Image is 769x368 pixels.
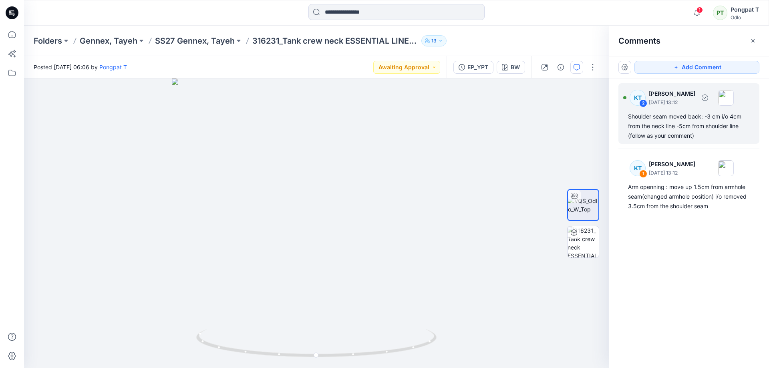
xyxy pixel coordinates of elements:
div: 2 [639,99,647,107]
h2: Comments [618,36,660,46]
button: Details [554,61,567,74]
a: SS27 Gennex, Tayeh [155,35,235,46]
p: 316231_Tank crew neck ESSENTIAL LINENCOOL_EP_YPT [252,35,418,46]
div: Odlo [731,14,759,20]
p: [DATE] 13:12 [649,99,695,107]
p: [PERSON_NAME] [649,89,695,99]
button: EP_YPT [453,61,493,74]
div: KT [630,160,646,176]
a: Pongpat T [99,64,127,70]
div: PT [713,6,727,20]
div: 1 [639,170,647,178]
a: Gennex, Tayeh [80,35,137,46]
a: Folders [34,35,62,46]
span: 1 [697,7,703,13]
button: 13 [421,35,447,46]
img: VQS_Odlo_W_Top [568,197,598,213]
div: EP_YPT [467,63,488,72]
button: BW [497,61,525,74]
p: 13 [431,36,437,45]
div: KT [630,90,646,106]
div: Arm openning : move up 1.5cm from armhole seam(changed armhole position) i/o removed 3.5cm from t... [628,182,750,211]
div: Pongpat T [731,5,759,14]
p: [PERSON_NAME] [649,159,695,169]
div: BW [511,63,520,72]
p: [DATE] 13:12 [649,169,695,177]
img: 316231_Tank crew neck ESSENTIAL LINENCOOL_EP_YPT BW [568,226,599,257]
button: Add Comment [634,61,759,74]
span: Posted [DATE] 06:06 by [34,63,127,71]
div: Shoulder seam moved back: -3 cm i/o 4cm from the neck line -5cm from shoulder line (follow as you... [628,112,750,141]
